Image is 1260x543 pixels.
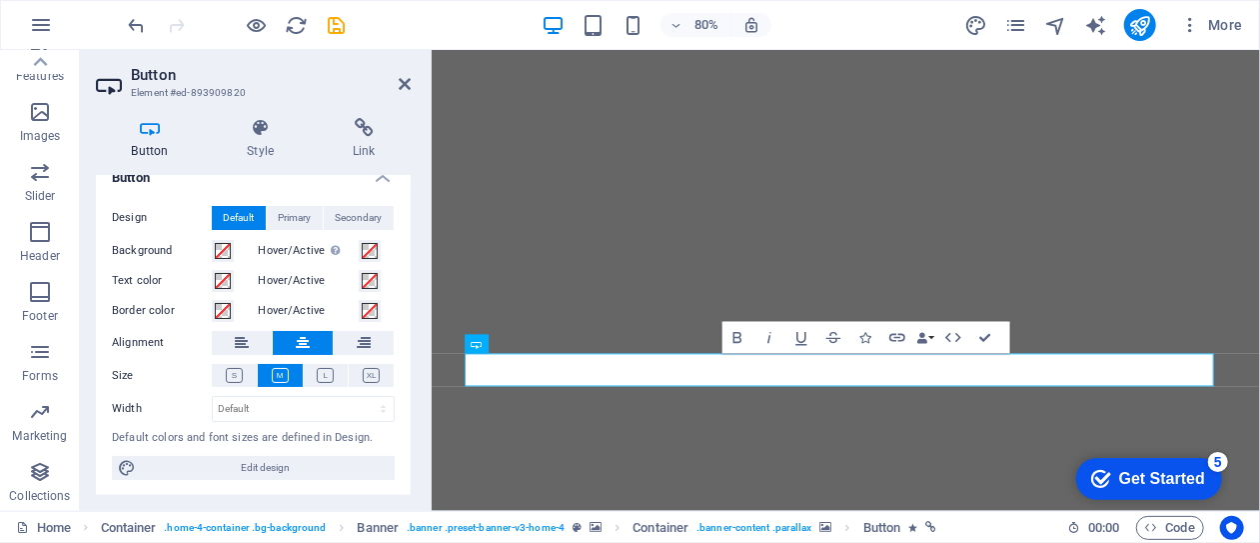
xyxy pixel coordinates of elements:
[285,13,309,37] button: reload
[259,299,359,323] label: Hover/Active
[1124,9,1156,41] button: publish
[926,522,937,533] i: This element is linked
[632,516,688,540] span: Click to select. Double-click to edit
[112,331,212,355] label: Alignment
[820,522,832,533] i: This element contains a background
[148,4,168,24] div: 5
[964,13,988,37] button: design
[938,322,968,354] button: HTML
[16,516,71,540] a: Click to cancel selection. Double-click to open Pages
[1172,9,1251,41] button: More
[101,516,157,540] span: Click to select. Double-click to edit
[786,322,816,354] button: Underline (Ctrl+U)
[1128,14,1151,37] i: Publish
[12,428,67,444] p: Marketing
[9,488,70,504] p: Collections
[131,66,411,84] h2: Button
[964,14,987,37] i: Design (Ctrl+Alt+Y)
[26,26,134,42] strong: You can use our
[590,522,602,533] i: This element contains a background
[142,456,389,480] span: Edit design
[26,23,276,113] p: to massively accelerate your website creation process. ​
[112,364,212,388] label: Size
[131,84,371,102] h3: Element #ed-893909820
[268,1,276,23] div: Close tooltip
[259,239,359,263] label: Hover/Active
[112,239,212,263] label: Background
[1044,13,1068,37] button: navigator
[818,322,848,354] button: Strikethrough
[336,206,383,230] span: Secondary
[22,368,58,384] p: Forms
[212,206,266,230] button: Default
[112,206,212,230] label: Design
[112,430,395,447] div: Default colors and font sizes are defined in Design.
[112,456,395,480] button: Edit design
[1180,15,1243,35] span: More
[696,516,811,540] span: . banner-content .parallax
[1084,13,1108,37] button: text_generator
[224,206,255,230] span: Default
[914,322,936,354] button: Data Bindings
[573,522,582,533] i: This element is a customizable preset
[26,418,276,463] p: Click on any category and click next.
[286,14,309,37] i: Reload page
[16,68,64,84] p: Features
[101,516,937,540] nav: breadcrumb
[1102,520,1105,535] span: :
[212,118,318,160] h4: Style
[1220,516,1244,540] button: Usercentrics
[245,13,269,37] button: Click here to leave preview mode and continue editing
[882,322,912,354] button: Link
[722,322,752,354] button: Bold (Ctrl+B)
[1145,516,1195,540] span: Code
[863,516,901,540] span: Click to select. Double-click to edit
[20,248,60,264] p: Header
[164,516,326,540] span: . home-4-container .bg-background
[326,14,349,37] i: Save (Ctrl+S)
[754,322,784,354] button: Italic (Ctrl+I)
[16,10,162,52] div: Get Started 5 items remaining, 0% complete
[690,13,722,37] h6: 80%
[1136,516,1204,540] button: Code
[267,206,323,230] button: Primary
[1044,14,1067,37] i: Navigator
[218,468,276,497] a: Next
[279,206,312,230] span: Primary
[1067,516,1120,540] h6: Session time
[125,13,149,37] button: undo
[660,13,731,37] button: 80%
[1004,13,1028,37] button: pages
[1088,516,1119,540] span: 00 00
[96,118,212,160] h4: Button
[20,128,61,144] p: Images
[25,188,56,204] p: Slider
[112,403,212,414] label: Width
[112,299,212,323] label: Border color
[59,22,145,40] div: Get Started
[112,269,212,293] label: Text color
[317,118,411,160] h4: Link
[268,4,276,20] a: ×
[742,16,760,34] i: On resize automatically adjust zoom level to fit chosen device.
[358,516,400,540] span: Click to select. Double-click to edit
[325,13,349,37] button: save
[407,516,565,540] span: . banner .preset-banner-v3-home-4
[259,269,359,293] label: Hover/Active
[1084,14,1107,37] i: AI Writer
[324,206,394,230] button: Secondary
[1004,14,1027,37] i: Pages (Ctrl+Alt+S)
[126,14,149,37] i: Undo: Delete elements (Ctrl+Z)
[908,522,917,533] i: Element contains an animation
[970,322,1000,354] button: Confirm (Ctrl+⏎)
[22,308,58,324] p: Footer
[850,322,880,354] button: Icons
